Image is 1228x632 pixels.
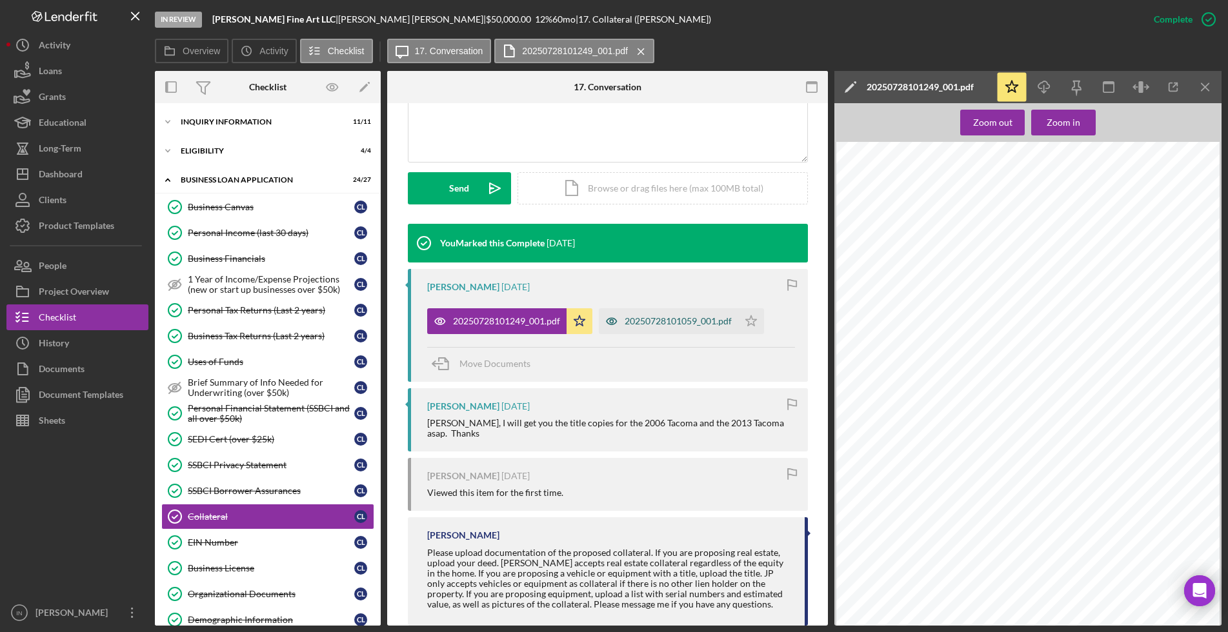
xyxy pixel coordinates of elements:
div: Business Tax Returns (Last 2 years) [188,331,354,341]
div: Personal Financial Statement (SSBCI and all over $50k) [188,403,354,424]
time: 2025-07-28 14:16 [501,282,530,292]
div: Personal Tax Returns (Last 2 years) [188,305,354,315]
div: Organizational Documents [188,589,354,599]
div: INQUIRY INFORMATION [181,118,339,126]
div: Brief Summary of Info Needed for Underwriting (over $50k) [188,377,354,398]
div: Please upload documentation of the proposed collateral. If you are proposing real estate, upload ... [427,548,792,610]
button: Product Templates [6,213,148,239]
div: | 17. Collateral ([PERSON_NAME]) [576,14,711,25]
div: | [212,14,338,25]
a: Business CanvasCL [161,194,374,220]
div: C L [354,588,367,600]
time: 2025-08-12 17:54 [547,238,575,248]
b: [PERSON_NAME] Fine Art LLC [212,14,336,25]
div: C L [354,613,367,626]
a: People [6,253,148,279]
div: [PERSON_NAME] [PERSON_NAME] | [338,14,486,25]
div: Loans [39,58,62,87]
div: 60 mo [552,14,576,25]
div: Zoom out [973,110,1012,135]
a: Personal Income (last 30 days)CL [161,220,374,246]
button: Activity [6,32,148,58]
button: 20250728101059_001.pdf [599,308,764,334]
div: SSBCI Privacy Statement [188,460,354,470]
label: 20250728101249_001.pdf [522,46,628,56]
button: Dashboard [6,161,148,187]
div: Activity [39,32,70,61]
button: Checklist [300,39,373,63]
div: C L [354,381,367,394]
div: Product Templates [39,213,114,242]
button: Send [408,172,511,204]
label: 17. Conversation [415,46,483,56]
div: You Marked this Complete [440,238,545,248]
label: Activity [259,46,288,56]
label: Overview [183,46,220,56]
div: Long-Term [39,135,81,164]
div: Open Intercom Messenger [1184,575,1215,606]
div: SSBCI Borrower Assurances [188,486,354,496]
div: C L [354,226,367,239]
div: C L [354,304,367,317]
a: Uses of FundsCL [161,349,374,375]
a: SSBCI Borrower AssurancesCL [161,478,374,504]
div: Dashboard [39,161,83,190]
a: Grants [6,84,148,110]
div: SEDI Cert (over $25k) [188,434,354,444]
a: 1 Year of Income/Expense Projections (new or start up businesses over $50k)CL [161,272,374,297]
div: Document Templates [39,382,123,411]
a: Organizational DocumentsCL [161,581,374,607]
button: Educational [6,110,148,135]
button: Zoom in [1031,110,1096,135]
div: C L [354,536,367,549]
button: Zoom out [960,110,1025,135]
button: Loans [6,58,148,84]
div: [PERSON_NAME] [427,282,499,292]
div: $50,000.00 [486,14,535,25]
a: EIN NumberCL [161,529,374,555]
button: Documents [6,356,148,382]
div: Collateral [188,511,354,522]
div: 17. Conversation [574,82,641,92]
div: Uses of Funds [188,357,354,367]
div: 20250728101249_001.pdf [867,82,974,92]
div: C L [354,201,367,213]
div: Business Financials [188,253,354,264]
div: Demographic Information [188,615,354,625]
div: ELIGIBILITY [181,147,339,155]
button: 20250728101249_001.pdf [427,308,592,334]
a: Project Overview [6,279,148,304]
div: [PERSON_NAME] [427,401,499,411]
div: C L [354,355,367,368]
div: Viewed this item for the first time. [427,488,563,498]
div: Project Overview [39,279,109,308]
div: Sheets [39,408,65,437]
div: C L [354,562,367,575]
div: Send [449,172,469,204]
button: Sheets [6,408,148,433]
div: Business Canvas [188,202,354,212]
a: CollateralCL [161,504,374,529]
div: Clients [39,187,66,216]
time: 2025-07-21 17:05 [501,401,530,411]
button: Overview [155,39,228,63]
div: Zoom in [1047,110,1080,135]
div: C L [354,330,367,342]
a: Checklist [6,304,148,330]
button: Document Templates [6,382,148,408]
div: [PERSON_NAME] [32,600,116,629]
div: History [39,330,69,359]
button: 17. Conversation [387,39,492,63]
button: History [6,330,148,356]
a: Long-Term [6,135,148,161]
div: Business License [188,563,354,573]
div: C L [354,278,367,291]
a: SEDI Cert (over $25k)CL [161,426,374,452]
